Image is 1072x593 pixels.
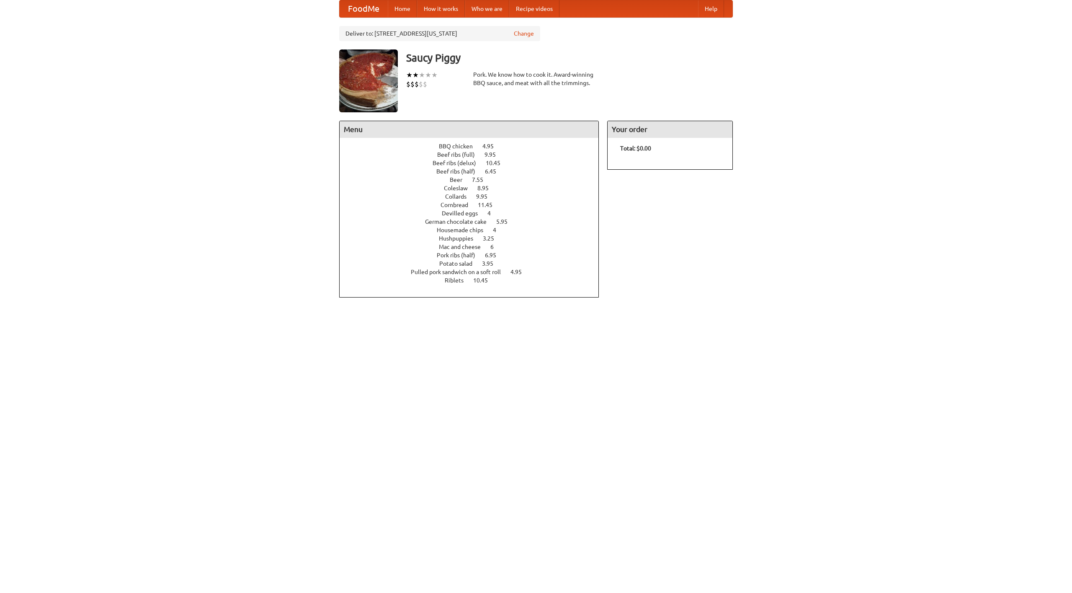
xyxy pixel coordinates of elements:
a: Riblets 10.45 [445,277,503,284]
a: FoodMe [340,0,388,17]
span: Devilled eggs [442,210,486,217]
a: Pork ribs (half) 6.95 [437,252,512,259]
li: ★ [419,70,425,80]
div: Deliver to: [STREET_ADDRESS][US_STATE] [339,26,540,41]
span: Hushpuppies [439,235,482,242]
span: Cornbread [441,202,477,208]
span: Beef ribs (full) [437,151,483,158]
span: German chocolate cake [425,218,495,225]
span: 8.95 [477,185,497,192]
a: Home [388,0,417,17]
a: Beef ribs (full) 9.95 [437,151,511,158]
li: $ [423,80,427,89]
span: 6.95 [485,252,505,259]
span: BBQ chicken [439,143,481,150]
a: Pulled pork sandwich on a soft roll 4.95 [411,269,537,275]
span: Collards [445,193,475,200]
a: BBQ chicken 4.95 [439,143,509,150]
span: 4.95 [510,269,530,275]
li: ★ [425,70,431,80]
span: Riblets [445,277,472,284]
span: Beef ribs (half) [436,168,484,175]
h4: Your order [608,121,732,138]
a: Housemade chips 4 [437,227,512,233]
span: 10.45 [486,160,509,166]
span: 6.45 [485,168,505,175]
span: 7.55 [472,176,492,183]
a: Collards 9.95 [445,193,503,200]
span: 4.95 [482,143,502,150]
span: 6 [490,243,502,250]
span: Beef ribs (delux) [433,160,484,166]
span: 10.45 [473,277,496,284]
a: Help [698,0,724,17]
a: German chocolate cake 5.95 [425,218,523,225]
a: Mac and cheese 6 [439,243,509,250]
img: angular.jpg [339,49,398,112]
li: $ [419,80,423,89]
span: Housemade chips [437,227,492,233]
li: ★ [406,70,412,80]
span: 9.95 [484,151,504,158]
a: Hushpuppies 3.25 [439,235,510,242]
span: Coleslaw [444,185,476,192]
span: Mac and cheese [439,243,489,250]
a: Coleslaw 8.95 [444,185,504,192]
a: How it works [417,0,465,17]
span: 3.95 [482,260,502,267]
span: 5.95 [496,218,516,225]
a: Recipe videos [509,0,559,17]
b: Total: $0.00 [620,145,651,152]
a: Beef ribs (delux) 10.45 [433,160,516,166]
div: Pork. We know how to cook it. Award-winning BBQ sauce, and meat with all the trimmings. [473,70,599,87]
li: $ [410,80,415,89]
span: 4 [493,227,505,233]
a: Who we are [465,0,509,17]
span: 11.45 [478,202,501,208]
a: Beer 7.55 [450,176,499,183]
span: Pork ribs (half) [437,252,484,259]
li: $ [415,80,419,89]
li: ★ [431,70,438,80]
span: Potato salad [439,260,481,267]
a: Devilled eggs 4 [442,210,506,217]
h3: Saucy Piggy [406,49,733,66]
a: Change [514,29,534,38]
li: ★ [412,70,419,80]
a: Beef ribs (half) 6.45 [436,168,512,175]
span: 4 [487,210,499,217]
a: Cornbread 11.45 [441,202,508,208]
h4: Menu [340,121,598,138]
span: Beer [450,176,471,183]
span: Pulled pork sandwich on a soft roll [411,269,509,275]
span: 3.25 [483,235,502,242]
span: 9.95 [476,193,496,200]
a: Potato salad 3.95 [439,260,509,267]
li: $ [406,80,410,89]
